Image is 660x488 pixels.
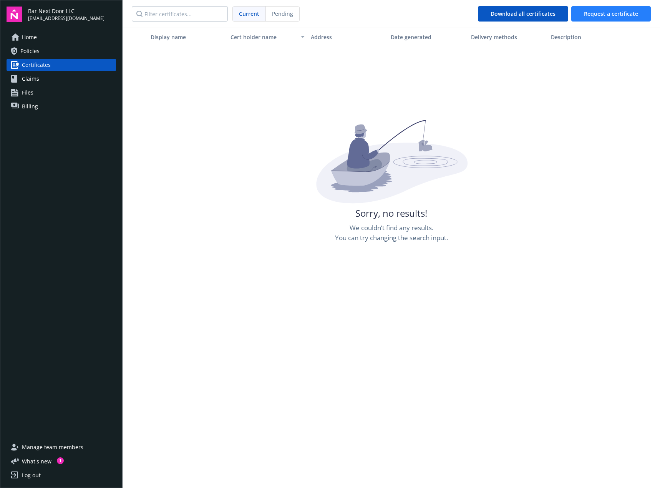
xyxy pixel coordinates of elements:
[22,441,83,453] span: Manage team members
[22,73,39,85] span: Claims
[151,33,224,41] div: Display name
[28,15,104,22] span: [EMAIL_ADDRESS][DOMAIN_NAME]
[22,457,51,465] span: What ' s new
[7,45,116,57] a: Policies
[350,223,433,233] span: We couldn’t find any results.
[7,441,116,453] a: Manage team members
[548,28,628,46] button: Description
[22,31,37,43] span: Home
[468,28,548,46] button: Delivery methods
[231,33,296,41] div: Cert holder name
[148,28,227,46] button: Display name
[478,6,568,22] button: Download all certificates
[391,33,464,41] div: Date generated
[272,10,293,18] span: Pending
[311,33,385,41] div: Address
[28,7,116,22] button: Bar Next Door LLC[EMAIL_ADDRESS][DOMAIN_NAME]
[239,10,259,18] span: Current
[266,7,299,21] span: Pending
[388,28,468,46] button: Date generated
[22,86,33,99] span: Files
[57,457,64,464] div: 1
[471,33,545,41] div: Delivery methods
[132,6,228,22] input: Filter certificates...
[22,469,41,481] div: Log out
[22,100,38,113] span: Billing
[7,457,64,465] button: What's new1
[7,31,116,43] a: Home
[20,45,40,57] span: Policies
[227,28,307,46] button: Cert holder name
[335,233,448,243] span: You can try changing the search input.
[22,59,51,71] span: Certificates
[308,28,388,46] button: Address
[551,33,625,41] div: Description
[7,100,116,113] a: Billing
[355,207,427,220] span: Sorry, no results!
[7,86,116,99] a: Files
[7,7,22,22] img: navigator-logo.svg
[571,6,651,22] button: Request a certificate
[7,59,116,71] a: Certificates
[584,10,638,17] span: Request a certificate
[28,7,104,15] span: Bar Next Door LLC
[491,10,556,17] span: Download all certificates
[7,73,116,85] a: Claims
